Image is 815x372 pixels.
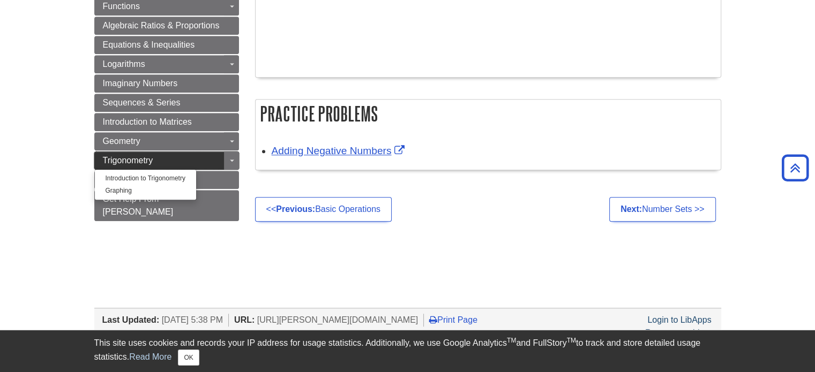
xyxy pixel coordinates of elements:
span: Sequences & Series [103,98,181,107]
a: Logarithms [94,55,239,73]
span: Trigonometry [103,156,153,165]
a: Report a problem [645,328,712,337]
span: Introduction to Matrices [103,117,192,126]
span: Logarithms [103,59,145,69]
span: Geometry [103,136,140,146]
span: [URL][PERSON_NAME][DOMAIN_NAME] [257,315,418,324]
sup: TM [567,337,576,344]
a: Geometry [94,132,239,150]
a: Login to LibApps [647,315,711,324]
a: Algebraic Ratios & Proportions [94,17,239,35]
a: Equations & Inequalities [94,36,239,54]
a: Print Page [429,315,477,324]
a: Read More [129,352,171,361]
a: Link opens in new window [272,145,407,156]
span: Algebraic Ratios & Proportions [103,21,220,30]
a: Trigonometry [94,151,239,170]
button: Close [178,350,199,366]
a: Back to Top [778,161,812,175]
a: Sequences & Series [94,94,239,112]
strong: Previous: [276,204,315,214]
a: <<Previous:Basic Operations [255,197,392,222]
a: Graphing [95,185,196,197]
div: This site uses cookies and records your IP address for usage statistics. Additionally, we use Goo... [94,337,721,366]
span: URL: [234,315,255,324]
a: Introduction to Matrices [94,113,239,131]
span: Imaginary Numbers [103,79,178,88]
span: Equations & Inequalities [103,40,195,49]
sup: TM [507,337,516,344]
span: Get Help From [PERSON_NAME] [103,194,174,216]
a: Next:Number Sets >> [609,197,716,222]
a: Introduction to Trigonometry [95,172,196,185]
a: Get Help From [PERSON_NAME] [94,190,239,221]
h2: Practice Problems [256,100,721,128]
span: Last Updated: [102,315,160,324]
span: [DATE] 5:38 PM [162,315,223,324]
a: Imaginary Numbers [94,74,239,93]
span: Functions [103,2,140,11]
strong: Next: [620,204,642,214]
i: Print Page [429,315,437,324]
